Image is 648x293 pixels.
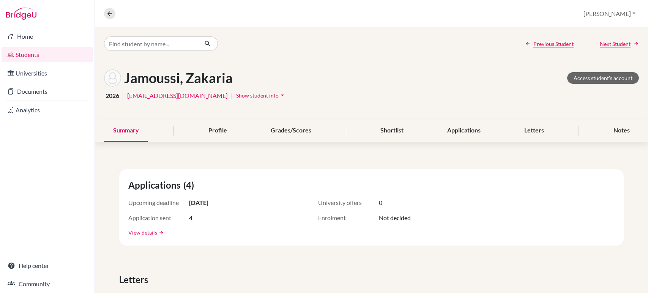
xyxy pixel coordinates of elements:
[119,273,151,287] span: Letters
[379,198,382,207] span: 0
[122,91,124,100] span: |
[2,84,93,99] a: Documents
[199,120,236,142] div: Profile
[104,69,121,87] img: Zakaria Jamoussi's avatar
[515,120,553,142] div: Letters
[525,40,574,48] a: Previous Student
[183,178,197,192] span: (4)
[2,102,93,118] a: Analytics
[106,91,119,100] span: 2026
[371,120,413,142] div: Shortlist
[600,40,631,48] span: Next Student
[2,258,93,273] a: Help center
[262,120,320,142] div: Grades/Scores
[231,91,233,100] span: |
[533,40,574,48] span: Previous Student
[127,91,228,100] a: [EMAIL_ADDRESS][DOMAIN_NAME]
[600,40,639,48] a: Next Student
[318,198,379,207] span: University offers
[104,36,198,51] input: Find student by name...
[2,29,93,44] a: Home
[379,213,411,222] span: Not decided
[104,120,148,142] div: Summary
[189,198,208,207] span: [DATE]
[189,213,192,222] span: 4
[236,90,287,101] button: Show student infoarrow_drop_down
[2,47,93,62] a: Students
[124,70,233,86] h1: Jamoussi, Zakaria
[128,228,157,236] a: View details
[128,213,189,222] span: Application sent
[236,92,279,99] span: Show student info
[438,120,490,142] div: Applications
[318,213,379,222] span: Enrolment
[128,178,183,192] span: Applications
[2,66,93,81] a: Universities
[2,276,93,291] a: Community
[604,120,639,142] div: Notes
[6,8,36,20] img: Bridge-U
[279,91,286,99] i: arrow_drop_down
[157,230,164,235] a: arrow_forward
[128,198,189,207] span: Upcoming deadline
[567,72,639,84] a: Access student's account
[580,6,639,21] button: [PERSON_NAME]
